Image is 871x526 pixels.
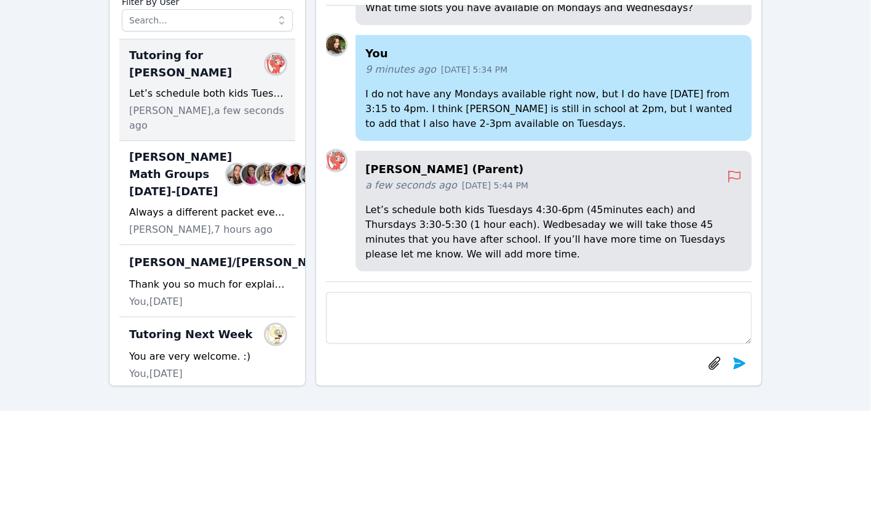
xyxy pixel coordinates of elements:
p: I do not have any Mondays available right now, but I do have [DATE] from 3:15 to 4pm. I think [PE... [365,87,742,131]
span: a few seconds ago [365,178,457,193]
img: Diana Carle [326,35,346,55]
div: Tutoring Next WeekKira DubovskaYou are very welcome. :)You,[DATE] [119,317,295,389]
div: [PERSON_NAME]/[PERSON_NAME]Joyce LawThank you so much for explaining that [PERSON_NAME], I apprec... [119,245,295,317]
p: What time slots you have available on Mondays and Wednesdays? [365,1,742,15]
span: You, [DATE] [129,366,183,381]
img: Yuliya Shekhtman [326,151,346,171]
h4: You [365,45,742,62]
img: Alexis Asiama [271,164,291,184]
img: Yuliya Shekhtman [266,54,285,74]
img: Sandra Davis [257,164,276,184]
div: Thank you so much for explaining that [PERSON_NAME], I appreciate you, and that makes a lot of se... [129,277,285,292]
img: Johnicia Haynes [286,164,306,184]
img: Rebecca Miller [242,164,261,184]
div: Always a different packet every week...unless otherwise stated. Take a look at this link for this... [129,205,285,220]
span: [PERSON_NAME], a few seconds ago [129,103,285,133]
span: [PERSON_NAME] Math Groups [DATE]-[DATE] [129,148,232,200]
h4: [PERSON_NAME] (Parent) [365,161,727,178]
input: Search... [122,9,293,31]
div: [PERSON_NAME] Math Groups [DATE]-[DATE]Sarah BenzingerRebecca MillerSandra DavisAlexis AsiamaJohn... [119,141,295,245]
img: Sarah Benzinger [227,164,247,184]
span: [DATE] 5:34 PM [441,63,507,76]
p: Let’s schedule both kids Tuesdays 4:30-6pm (45minutes each) and Thursdays 3:30-5:30 (1 hour each)... [365,203,742,262]
div: Let’s schedule both kids Tuesdays 4:30-6pm (45minutes each) and Thursdays 3:30-5:30 (1 hour each)... [129,86,285,101]
span: Tutoring for [PERSON_NAME] [129,47,271,81]
span: [DATE] 5:44 PM [462,179,528,192]
span: [PERSON_NAME], 7 hours ago [129,222,272,237]
span: [PERSON_NAME]/[PERSON_NAME] [129,254,339,271]
img: Kira Dubovska [266,325,285,344]
span: You, [DATE] [129,294,183,309]
span: Tutoring Next Week [129,326,252,343]
img: Michelle Dalton [301,164,320,184]
div: Tutoring for [PERSON_NAME]Yuliya ShekhtmanLet’s schedule both kids Tuesdays 4:30-6pm (45minutes e... [119,39,295,141]
span: 9 minutes ago [365,62,436,77]
div: You are very welcome. :) [129,349,285,364]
